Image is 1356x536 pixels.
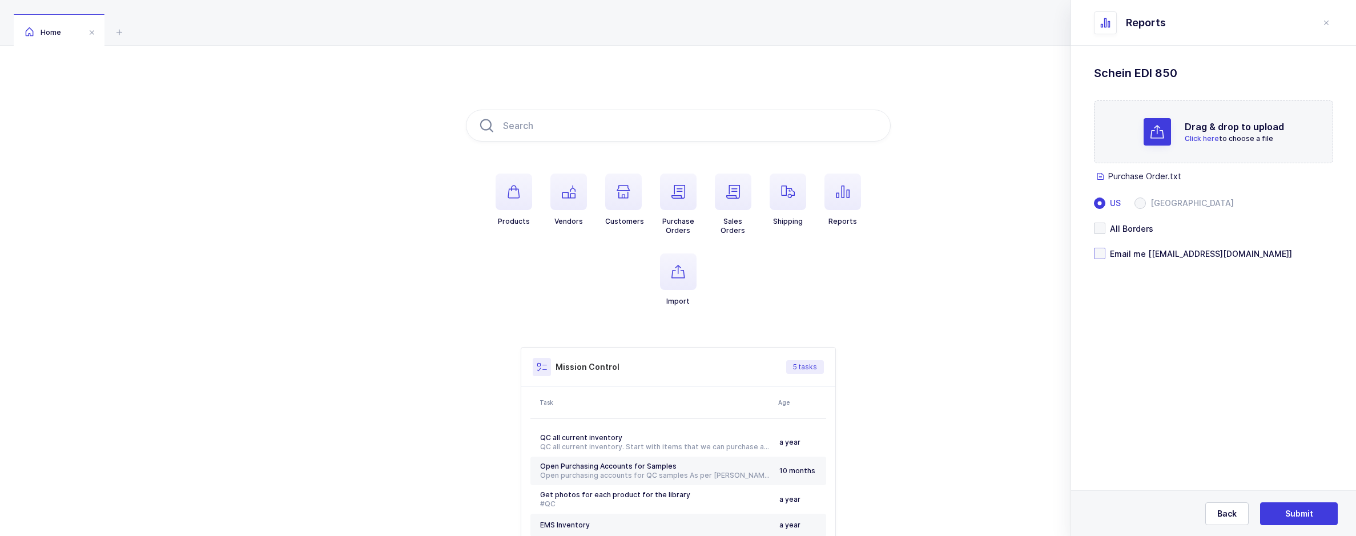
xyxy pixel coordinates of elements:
span: [GEOGRAPHIC_DATA] [1146,199,1234,207]
h1: Schein EDI 850 [1094,64,1333,82]
p: to choose a file [1185,134,1284,144]
span: a year [779,521,800,529]
button: close drawer [1319,16,1333,30]
button: PurchaseOrders [660,174,697,235]
span: Back [1217,508,1237,519]
button: Products [496,174,532,226]
span: 5 tasks [793,362,817,372]
button: SalesOrders [715,174,751,235]
h2: Drag & drop to upload [1185,120,1284,134]
a: Purchase Order.txt [1094,169,1310,184]
span: Reports [1126,16,1166,30]
span: US [1105,199,1121,207]
button: Reports [824,174,861,226]
h3: Mission Control [556,361,619,373]
span: Open Purchasing Accounts for Samples [540,462,677,470]
div: QC all current inventory. Start with items that we can purchase a sample from Schein. #[GEOGRAPHI... [540,442,770,452]
input: Search [466,110,891,142]
span: All Borders [1105,223,1153,234]
button: Vendors [550,174,587,226]
span: a year [779,438,800,446]
button: Submit [1260,502,1338,525]
button: Back [1205,502,1249,525]
button: Import [660,253,697,306]
div: Age [778,398,823,407]
span: QC all current inventory [540,433,622,442]
div: Open purchasing accounts for QC samples As per [PERSON_NAME], we had an account with [PERSON_NAME... [540,471,770,480]
button: Customers [605,174,644,226]
span: Home [25,28,61,37]
span: Get photos for each product for the library [540,490,690,499]
button: Shipping [770,174,806,226]
span: Click here [1185,134,1219,143]
div: Task [540,398,771,407]
div: #QC [540,499,770,509]
span: 10 months [779,466,815,475]
span: Email me [[EMAIL_ADDRESS][DOMAIN_NAME]] [1105,248,1292,259]
span: Submit [1285,508,1313,519]
span: EMS Inventory [540,521,590,529]
span: a year [779,495,800,503]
